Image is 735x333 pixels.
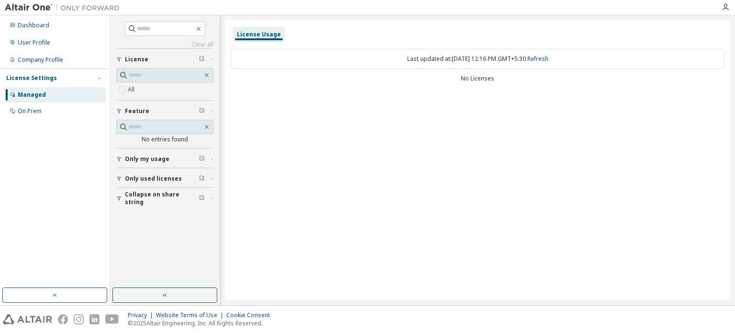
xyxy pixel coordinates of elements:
a: Refresh [527,55,548,63]
span: License [125,56,148,63]
div: Privacy [128,311,156,319]
div: Managed [18,91,46,99]
div: Website Terms of Use [156,311,226,319]
span: Only my usage [125,155,169,163]
button: Collapse on share string [116,188,213,209]
span: Clear filter [199,56,205,63]
span: Clear filter [199,195,205,202]
button: Only my usage [116,149,213,170]
img: facebook.svg [58,314,68,324]
div: Cookie Consent [226,311,276,319]
span: Feature [125,107,149,115]
div: No Licenses [231,75,724,82]
img: instagram.svg [74,314,84,324]
a: Clear all [116,41,213,48]
span: Clear filter [199,107,205,115]
label: All [128,84,136,95]
img: Altair One [5,3,124,12]
p: © 2025 Altair Engineering, Inc. All Rights Reserved. [128,319,276,327]
div: On Prem [18,107,42,115]
img: altair_logo.svg [3,314,52,324]
img: linkedin.svg [89,314,100,324]
span: Clear filter [199,175,205,183]
button: License [116,49,213,70]
div: Dashboard [18,22,49,29]
span: Clear filter [199,155,205,163]
img: youtube.svg [105,314,119,324]
span: Collapse on share string [125,191,199,206]
div: Company Profile [18,56,63,64]
button: Only used licenses [116,168,213,189]
div: License Usage [237,31,281,38]
span: Only used licenses [125,175,182,183]
button: Feature [116,101,213,122]
div: Last updated at: [DATE] 12:16 PM GMT+5:30 [231,49,724,69]
div: No entries found [116,136,213,143]
div: User Profile [18,39,50,46]
div: License Settings [6,74,57,82]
